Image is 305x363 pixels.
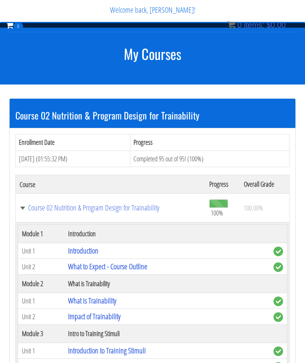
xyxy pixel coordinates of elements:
th: Introduction [64,225,270,243]
span: $ [267,21,271,29]
td: Unit 1 [18,293,64,309]
td: [DATE] (01:55:32 PM) [16,151,130,167]
a: Introduction to Training Stimuli [68,345,146,356]
td: Unit 1 [18,243,64,259]
img: icon11.png [228,21,235,29]
p: Welcome back, [PERSON_NAME]! [6,0,299,20]
th: Progress [205,175,240,194]
span: complete [273,262,283,272]
td: 100.00% [240,194,289,222]
th: What is Trainability [64,275,270,293]
a: What to Expect - Course Outline [68,261,147,272]
span: 100% [211,209,223,217]
a: Course 02 Nutrition & Program Design for Trainability [20,204,202,212]
th: Module 1 [18,225,64,243]
a: Introduction [68,245,98,256]
span: items: [244,21,264,29]
span: 0 [237,21,242,29]
th: Intro to Training Stimuli [64,325,270,343]
th: Course [16,175,206,194]
td: Completed 95 out of 95! (100%) [130,151,289,167]
span: complete [273,247,283,256]
span: complete [273,312,283,322]
td: Unit 1 [18,343,64,359]
span: complete [273,297,283,306]
td: Unit 2 [18,259,64,275]
th: Module 2 [18,275,64,293]
th: Module 3 [18,325,64,343]
th: Overall Grade [240,175,289,194]
bdi: 0.00 [267,21,286,29]
h3: Course 02 Nutrition & Program Design for Trainability [15,110,290,120]
th: Progress [130,134,289,151]
th: Enrollment Date [16,134,130,151]
a: Impact of Trainability [68,311,120,322]
a: What is Trainability [68,295,116,306]
span: complete [273,346,283,356]
a: 0 items: $0.00 [228,21,286,29]
td: Unit 2 [18,309,64,325]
